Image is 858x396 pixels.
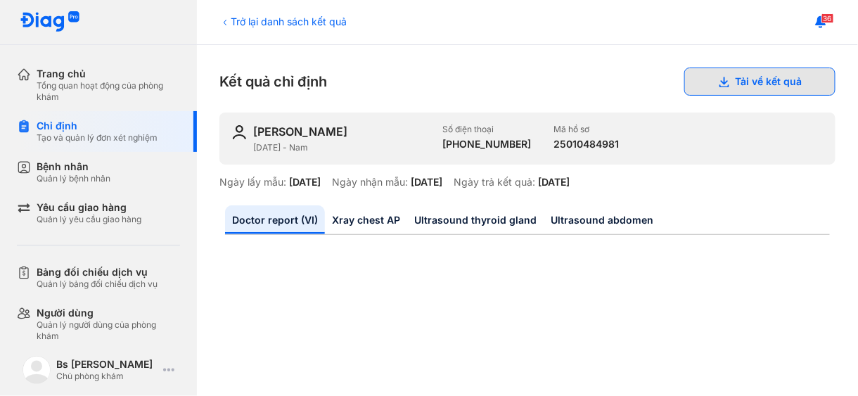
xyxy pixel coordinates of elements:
img: logo [20,11,80,33]
a: Xray chest AP [325,205,407,234]
div: Quản lý bảng đối chiếu dịch vụ [37,279,158,290]
div: Số điện thoại [442,124,531,135]
div: Ngày nhận mẫu: [332,176,408,189]
a: Ultrasound thyroid gland [407,205,544,234]
div: [DATE] - Nam [253,142,431,153]
div: Bs [PERSON_NAME] [56,358,158,371]
div: Ngày trả kết quả: [454,176,535,189]
div: [DATE] [538,176,570,189]
a: Doctor report (VI) [225,205,325,234]
img: logo [23,356,51,384]
div: [PERSON_NAME] [253,124,347,139]
div: Trở lại danh sách kết quả [219,14,347,29]
div: [DATE] [411,176,442,189]
div: Chủ phòng khám [56,371,158,382]
div: Kết quả chỉ định [219,68,835,96]
div: 25010484981 [553,138,619,151]
div: Quản lý bệnh nhân [37,173,110,184]
div: Chỉ định [37,120,158,132]
div: Tạo và quản lý đơn xét nghiệm [37,132,158,143]
div: Trang chủ [37,68,180,80]
div: Bệnh nhân [37,160,110,173]
div: Bảng đối chiếu dịch vụ [37,266,158,279]
div: [PHONE_NUMBER] [442,138,531,151]
div: Quản lý người dùng của phòng khám [37,319,180,342]
div: [DATE] [289,176,321,189]
div: Mã hồ sơ [553,124,619,135]
img: user-icon [231,124,248,141]
div: Người dùng [37,307,180,319]
button: Tải về kết quả [684,68,835,96]
span: 36 [821,13,834,23]
div: Quản lý yêu cầu giao hàng [37,214,141,225]
a: Ultrasound abdomen [544,205,660,234]
div: Tổng quan hoạt động của phòng khám [37,80,180,103]
div: Ngày lấy mẫu: [219,176,286,189]
div: Yêu cầu giao hàng [37,201,141,214]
